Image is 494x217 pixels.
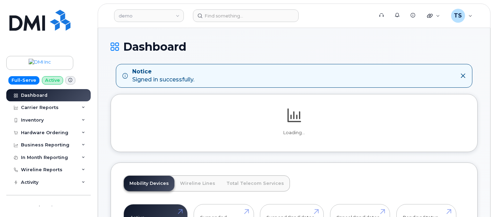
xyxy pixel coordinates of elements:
h1: Dashboard [111,41,478,53]
a: Total Telecom Services [221,176,290,191]
div: Signed in successfully. [132,68,194,84]
a: Wireline Lines [174,176,221,191]
strong: Notice [132,68,194,76]
p: Loading... [123,130,465,136]
a: Mobility Devices [124,176,174,191]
